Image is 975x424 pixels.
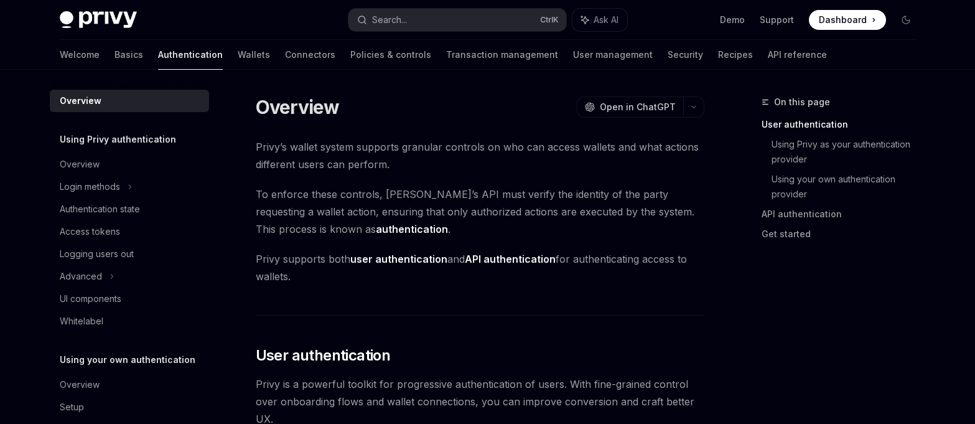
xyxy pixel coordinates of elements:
a: Whitelabel [50,310,209,332]
h5: Using Privy authentication [60,132,176,147]
div: UI components [60,291,121,306]
span: User authentication [256,346,391,365]
div: Login methods [60,179,120,194]
button: Ask AI [572,9,627,31]
span: Ctrl K [540,15,559,25]
button: Open in ChatGPT [577,97,683,118]
button: Toggle dark mode [896,10,916,30]
img: dark logo [60,11,137,29]
a: Overview [50,153,209,176]
a: Support [760,14,794,26]
span: Dashboard [819,14,867,26]
span: Privy’s wallet system supports granular controls on who can access wallets and what actions diffe... [256,138,704,173]
div: Overview [60,157,100,172]
div: Overview [60,93,101,108]
h1: Overview [256,96,340,118]
span: Open in ChatGPT [600,101,676,113]
span: Ask AI [594,14,618,26]
a: Security [668,40,703,70]
div: Authentication state [60,202,140,217]
a: Authentication state [50,198,209,220]
span: On this page [774,95,830,110]
div: Access tokens [60,224,120,239]
a: Transaction management [446,40,558,70]
strong: user authentication [350,253,447,265]
div: Whitelabel [60,314,103,329]
a: Dashboard [809,10,886,30]
a: Get started [762,224,926,244]
a: API reference [768,40,827,70]
a: Connectors [285,40,335,70]
a: Overview [50,90,209,112]
a: User authentication [762,115,926,134]
a: User management [573,40,653,70]
a: Logging users out [50,243,209,265]
a: Policies & controls [350,40,431,70]
a: Using Privy as your authentication provider [772,134,926,169]
a: Wallets [238,40,270,70]
strong: authentication [376,223,448,235]
a: Access tokens [50,220,209,243]
a: Welcome [60,40,100,70]
a: Basics [114,40,143,70]
a: Overview [50,374,209,396]
a: Demo [720,14,745,26]
div: Logging users out [60,247,134,261]
a: Recipes [718,40,753,70]
h5: Using your own authentication [60,352,195,367]
strong: API authentication [465,253,556,265]
div: Overview [60,377,100,392]
div: Setup [60,400,84,415]
a: API authentication [762,204,926,224]
a: Using your own authentication provider [772,169,926,204]
div: Search... [372,12,407,27]
span: To enforce these controls, [PERSON_NAME]’s API must verify the identity of the party requesting a... [256,186,704,238]
div: Advanced [60,269,102,284]
a: UI components [50,288,209,310]
span: Privy supports both and for authenticating access to wallets. [256,250,704,285]
button: Search...CtrlK [348,9,566,31]
a: Setup [50,396,209,418]
a: Authentication [158,40,223,70]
